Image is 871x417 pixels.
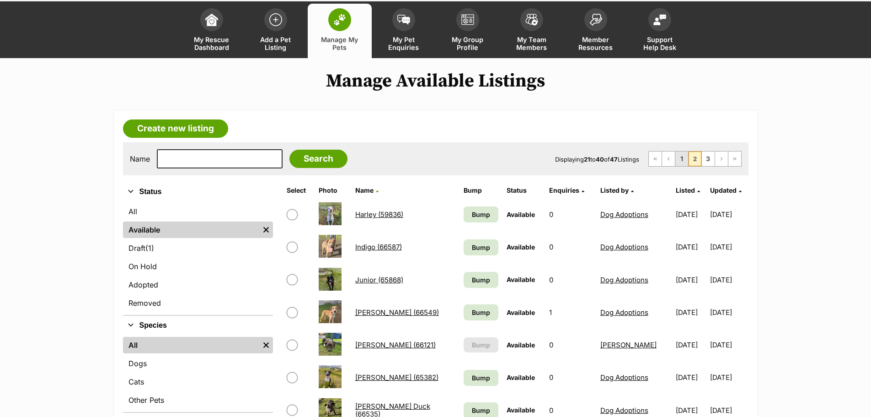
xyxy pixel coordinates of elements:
a: Name [355,186,379,194]
span: Page 2 [689,152,701,166]
span: Add a Pet Listing [255,36,296,51]
a: Dog Adoptions [600,243,648,251]
th: Status [503,183,545,198]
button: Species [123,320,273,331]
a: Dog Adoptions [600,373,648,382]
img: team-members-icon-5396bd8760b3fe7c0b43da4ab00e1e3bb1a5d9ba89233759b79545d2d3fc5d0d.svg [525,14,538,26]
img: group-profile-icon-3fa3cf56718a62981997c0bc7e787c4b2cf8bcc04b72c1350f741eb67cf2f40e.svg [461,14,474,25]
a: Listed by [600,186,634,194]
a: Bump [464,304,498,320]
strong: 21 [584,156,590,163]
th: Bump [460,183,502,198]
td: [DATE] [672,264,709,296]
a: Previous page [662,152,675,166]
a: Support Help Desk [628,4,692,58]
span: Updated [710,186,737,194]
a: All [123,203,273,220]
a: On Hold [123,258,273,275]
a: Removed [123,295,273,311]
span: Support Help Desk [639,36,680,51]
a: My Team Members [500,4,564,58]
nav: Pagination [648,151,742,167]
span: Listed by [600,186,629,194]
a: Enquiries [549,186,584,194]
td: 0 [545,329,595,361]
td: 0 [545,362,595,393]
img: add-pet-listing-icon-0afa8454b4691262ce3f59096e99ab1cd57d4a30225e0717b998d2c9b9846f56.svg [269,13,282,26]
strong: 47 [610,156,618,163]
a: Page 1 [675,152,688,166]
a: Indigo (66587) [355,243,402,251]
td: [DATE] [672,231,709,263]
a: Create new listing [123,119,228,138]
a: Remove filter [259,337,273,353]
a: Dogs [123,355,273,372]
span: Available [507,309,535,316]
a: All [123,337,259,353]
a: Last page [728,152,741,166]
td: [DATE] [710,297,747,328]
img: member-resources-icon-8e73f808a243e03378d46382f2149f9095a855e16c252ad45f914b54edf8863c.svg [589,13,602,26]
td: 1 [545,297,595,328]
a: Updated [710,186,742,194]
span: Available [507,374,535,381]
td: [DATE] [710,362,747,393]
a: Available [123,222,259,238]
td: 0 [545,231,595,263]
td: [DATE] [710,329,747,361]
a: Manage My Pets [308,4,372,58]
td: 0 [545,199,595,230]
td: [DATE] [672,297,709,328]
span: Available [507,276,535,283]
a: Remove filter [259,222,273,238]
a: Draft [123,240,273,256]
span: Available [507,243,535,251]
span: (1) [145,243,154,254]
strong: 40 [596,156,604,163]
a: [PERSON_NAME] (65382) [355,373,438,382]
span: Manage My Pets [319,36,360,51]
img: help-desk-icon-fdf02630f3aa405de69fd3d07c3f3aa587a6932b1a1747fa1d2bba05be0121f9.svg [653,14,666,25]
a: Next page [715,152,728,166]
span: My Group Profile [447,36,488,51]
span: Listed [676,186,695,194]
img: pet-enquiries-icon-7e3ad2cf08bfb03b45e93fb7055b45f3efa6380592205ae92323e6603595dc1f.svg [397,15,410,25]
span: Available [507,406,535,414]
a: Cats [123,374,273,390]
a: Dog Adoptions [600,210,648,219]
span: Bump [472,406,490,415]
span: Member Resources [575,36,616,51]
span: Name [355,186,374,194]
div: Species [123,335,273,412]
td: [DATE] [672,329,709,361]
a: [PERSON_NAME] [600,341,657,349]
a: Dog Adoptions [600,276,648,284]
a: Harley (59836) [355,210,403,219]
a: Bump [464,370,498,386]
span: My Pet Enquiries [383,36,424,51]
span: Displaying to of Listings [555,156,639,163]
a: Listed [676,186,700,194]
label: Name [130,155,150,163]
a: My Rescue Dashboard [180,4,244,58]
th: Select [283,183,314,198]
a: Page 3 [702,152,715,166]
div: Status [123,201,273,315]
span: Bump [472,210,490,219]
img: dashboard-icon-eb2f2d2d3e046f16d808141f083e7271f6b2e854fb5c12c21221c1fb7104beca.svg [205,13,218,26]
td: 0 [545,264,595,296]
a: Member Resources [564,4,628,58]
a: Adopted [123,276,273,293]
a: Dog Adoptions [600,406,648,415]
span: Bump [472,373,490,383]
th: Photo [315,183,351,198]
a: My Group Profile [436,4,500,58]
td: [DATE] [672,199,709,230]
span: My Team Members [511,36,552,51]
button: Status [123,186,273,198]
span: Bump [472,308,490,317]
a: [PERSON_NAME] (66549) [355,308,439,317]
a: Add a Pet Listing [244,4,308,58]
span: My Rescue Dashboard [191,36,232,51]
a: Dog Adoptions [600,308,648,317]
